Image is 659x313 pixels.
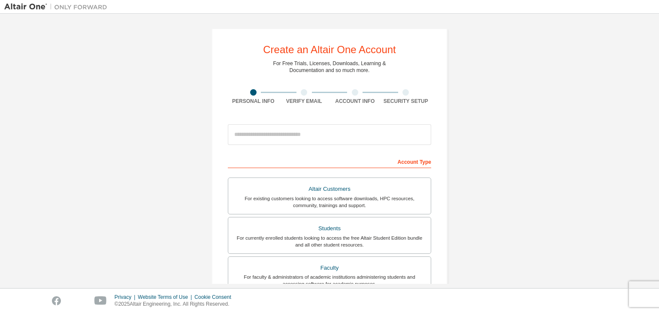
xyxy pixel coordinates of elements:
[329,98,381,105] div: Account Info
[263,45,396,55] div: Create an Altair One Account
[233,274,426,287] div: For faculty & administrators of academic institutions administering students and accessing softwa...
[138,294,194,301] div: Website Terms of Use
[381,98,432,105] div: Security Setup
[233,183,426,195] div: Altair Customers
[52,296,61,305] img: facebook.svg
[115,301,236,308] p: © 2025 Altair Engineering, Inc. All Rights Reserved.
[115,294,138,301] div: Privacy
[228,154,431,168] div: Account Type
[273,60,386,74] div: For Free Trials, Licenses, Downloads, Learning & Documentation and so much more.
[233,262,426,274] div: Faculty
[228,98,279,105] div: Personal Info
[233,223,426,235] div: Students
[233,235,426,248] div: For currently enrolled students looking to access the free Altair Student Edition bundle and all ...
[4,3,112,11] img: Altair One
[279,98,330,105] div: Verify Email
[94,296,107,305] img: youtube.svg
[233,195,426,209] div: For existing customers looking to access software downloads, HPC resources, community, trainings ...
[194,294,236,301] div: Cookie Consent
